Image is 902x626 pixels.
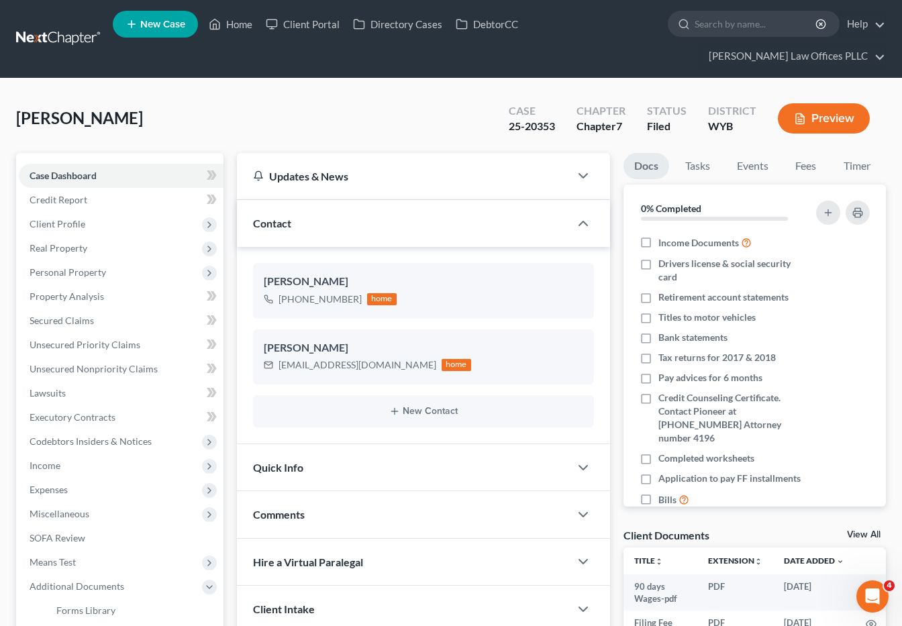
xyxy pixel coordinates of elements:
[509,103,555,119] div: Case
[577,119,625,134] div: Chapter
[647,119,687,134] div: Filed
[616,119,622,132] span: 7
[658,493,676,507] span: Bills
[253,603,315,615] span: Client Intake
[784,556,844,566] a: Date Added expand_more
[202,12,259,36] a: Home
[658,257,809,284] span: Drivers license & social security card
[30,580,124,592] span: Additional Documents
[884,580,895,591] span: 4
[577,103,625,119] div: Chapter
[847,530,881,539] a: View All
[785,153,828,179] a: Fees
[253,508,305,521] span: Comments
[509,119,555,134] div: 25-20353
[658,472,801,485] span: Application to pay FF installments
[623,574,697,611] td: 90 days Wages-pdf
[697,574,773,611] td: PDF
[658,236,739,250] span: Income Documents
[647,103,687,119] div: Status
[19,381,223,405] a: Lawsuits
[19,164,223,188] a: Case Dashboard
[279,358,436,372] div: [EMAIL_ADDRESS][DOMAIN_NAME]
[658,452,754,465] span: Completed worksheets
[655,558,663,566] i: unfold_more
[19,357,223,381] a: Unsecured Nonpriority Claims
[253,217,291,229] span: Contact
[634,556,663,566] a: Titleunfold_more
[658,331,728,344] span: Bank statements
[264,274,583,290] div: [PERSON_NAME]
[658,351,776,364] span: Tax returns for 2017 & 2018
[367,293,397,305] div: home
[30,266,106,278] span: Personal Property
[30,435,152,447] span: Codebtors Insiders & Notices
[140,19,185,30] span: New Case
[253,169,554,183] div: Updates & News
[30,411,115,423] span: Executory Contracts
[726,153,779,179] a: Events
[708,119,756,134] div: WYB
[56,605,115,616] span: Forms Library
[16,108,143,127] span: [PERSON_NAME]
[773,574,855,611] td: [DATE]
[19,284,223,309] a: Property Analysis
[658,291,789,304] span: Retirement account statements
[30,508,89,519] span: Miscellaneous
[623,153,669,179] a: Docs
[30,291,104,302] span: Property Analysis
[778,103,870,134] button: Preview
[30,484,68,495] span: Expenses
[46,598,223,623] a: Forms Library
[708,556,762,566] a: Extensionunfold_more
[658,391,809,445] span: Credit Counseling Certificate. Contact Pioneer at [PHONE_NUMBER] Attorney number 4196
[30,460,60,471] span: Income
[30,315,94,326] span: Secured Claims
[695,11,817,36] input: Search by name...
[449,12,525,36] a: DebtorCC
[30,194,87,205] span: Credit Report
[840,12,885,36] a: Help
[30,556,76,568] span: Means Test
[346,12,449,36] a: Directory Cases
[856,580,889,613] iframe: Intercom live chat
[708,103,756,119] div: District
[19,309,223,333] a: Secured Claims
[19,405,223,429] a: Executory Contracts
[253,461,303,474] span: Quick Info
[253,556,363,568] span: Hire a Virtual Paralegal
[836,558,844,566] i: expand_more
[674,153,721,179] a: Tasks
[259,12,346,36] a: Client Portal
[30,532,85,543] span: SOFA Review
[30,218,85,229] span: Client Profile
[30,170,97,181] span: Case Dashboard
[702,44,885,68] a: [PERSON_NAME] Law Offices PLLC
[30,387,66,399] span: Lawsuits
[658,371,762,384] span: Pay advices for 6 months
[19,188,223,212] a: Credit Report
[279,293,362,306] div: [PHONE_NUMBER]
[19,333,223,357] a: Unsecured Priority Claims
[30,363,158,374] span: Unsecured Nonpriority Claims
[442,359,471,371] div: home
[264,406,583,417] button: New Contact
[30,339,140,350] span: Unsecured Priority Claims
[641,203,701,214] strong: 0% Completed
[623,528,709,542] div: Client Documents
[754,558,762,566] i: unfold_more
[19,526,223,550] a: SOFA Review
[264,340,583,356] div: [PERSON_NAME]
[30,242,87,254] span: Real Property
[833,153,881,179] a: Timer
[658,311,756,324] span: Titles to motor vehicles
